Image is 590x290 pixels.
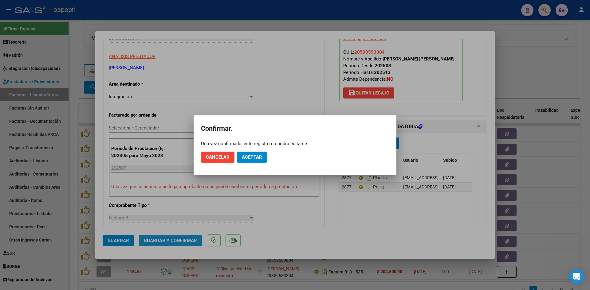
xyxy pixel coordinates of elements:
[201,123,389,134] h2: Confirmar.
[569,269,584,284] div: Open Intercom Messenger
[237,152,267,163] button: Aceptar
[201,141,389,147] div: Una vez confirmado, este registro no podrá editarse
[242,154,262,160] span: Aceptar
[206,154,230,160] span: Cancelar
[201,152,234,163] button: Cancelar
